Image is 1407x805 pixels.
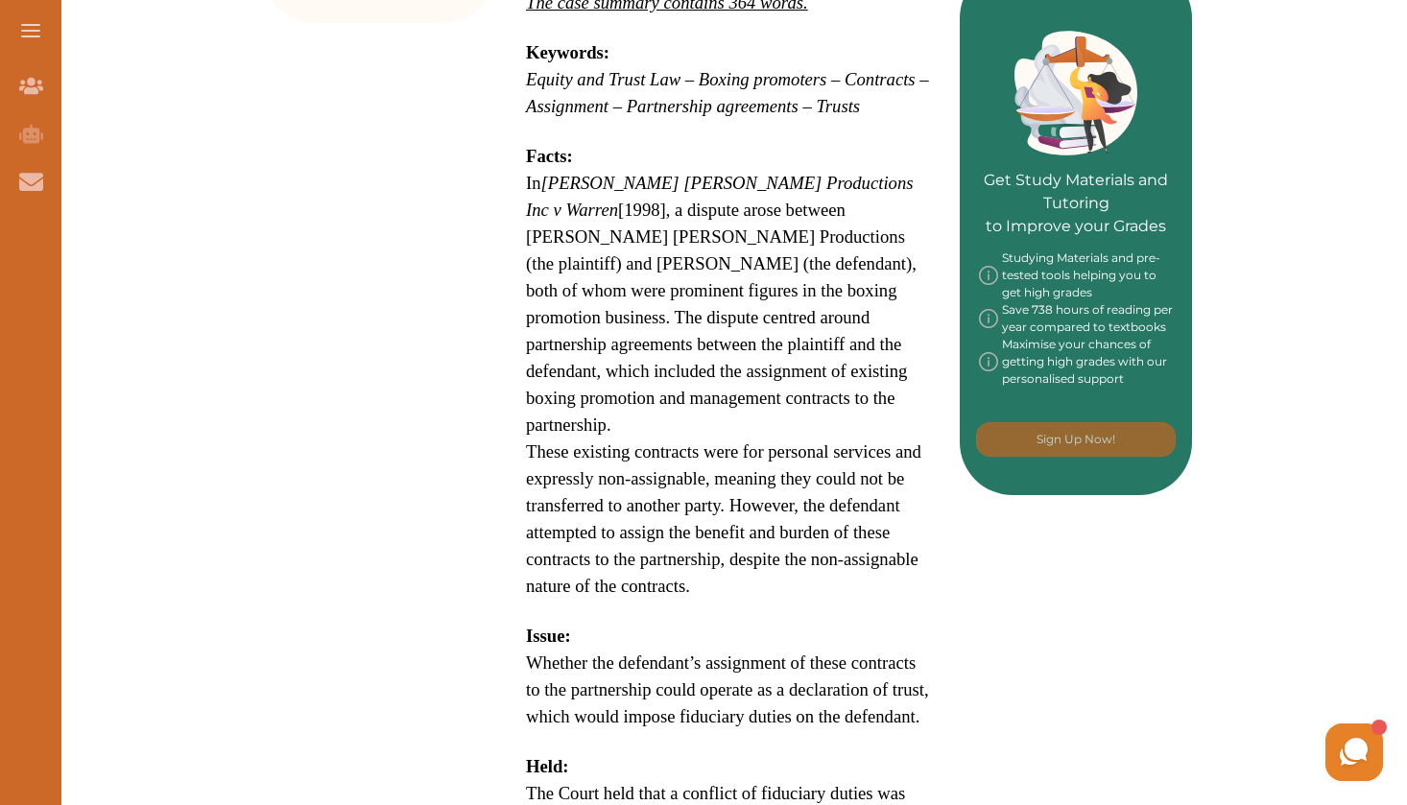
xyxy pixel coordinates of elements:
[526,42,609,62] strong: Keywords:
[979,336,1173,388] div: Maximise your chances of getting high grades with our personalised support
[979,249,1173,301] div: Studying Materials and pre-tested tools helping you to get high grades
[979,336,998,388] img: info-img
[946,719,1388,786] iframe: HelpCrunch
[526,756,569,776] strong: Held:
[979,249,998,301] img: info-img
[983,572,1347,618] iframe: Reviews Badge Ribbon Widget
[979,301,998,336] img: info-img
[526,441,921,596] span: These existing contracts were for personal services and expressly non-assignable, meaning they co...
[976,422,1176,457] button: [object Object]
[526,626,571,646] strong: Issue:
[526,146,573,166] strong: Facts:
[979,301,1173,336] div: Save 738 hours of reading per year compared to textbooks
[1014,31,1137,155] img: Green card image
[1037,431,1115,448] p: Sign Up Now!
[526,173,917,435] span: In [1998], a dispute arose between [PERSON_NAME] [PERSON_NAME] Productions (the plaintiff) and [P...
[526,173,914,220] em: [PERSON_NAME] [PERSON_NAME] Productions Inc v Warren
[526,69,929,116] em: Equity and Trust Law – Boxing promoters – Contracts – Assignment – Partnership agreements – Trusts
[979,115,1173,238] p: Get Study Materials and Tutoring to Improve your Grades
[526,652,929,726] span: Whether the defendant’s assignment of these contracts to the partnership could operate as a decla...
